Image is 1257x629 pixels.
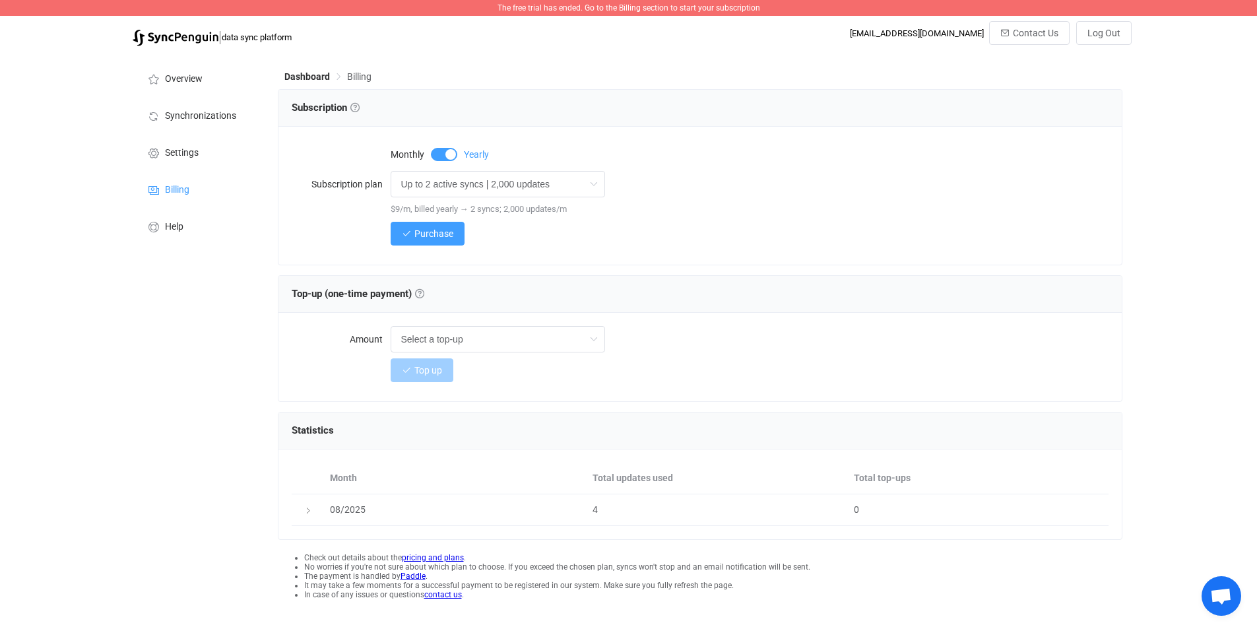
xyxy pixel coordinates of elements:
[133,30,218,46] img: syncpenguin.svg
[284,71,330,82] span: Dashboard
[1013,28,1058,38] span: Contact Us
[498,3,760,13] span: The free trial has ended. Go to the Billing section to start your subscription
[304,562,1122,572] li: No worries if you're not sure about which plan to choose. If you exceed the chosen plan, syncs wo...
[323,471,586,486] div: Month
[165,222,183,232] span: Help
[989,21,1070,45] button: Contact Us
[391,171,605,197] input: Select a plan
[304,553,1122,562] li: Check out details about the .
[1087,28,1120,38] span: Log Out
[133,96,265,133] a: Synchronizations
[323,502,586,517] div: 08/2025
[391,326,605,352] input: Select a top-up
[464,150,489,159] span: Yearly
[165,111,236,121] span: Synchronizations
[133,59,265,96] a: Overview
[304,590,1122,599] li: In case of any issues or questions .
[847,502,1109,517] div: 0
[414,365,442,376] span: Top up
[391,150,424,159] span: Monthly
[292,424,334,436] span: Statistics
[133,28,292,46] a: |data sync platform
[304,581,1122,590] li: It may take a few moments for a successful payment to be registered in our system. Make sure you ...
[133,170,265,207] a: Billing
[292,326,391,352] label: Amount
[586,502,847,517] div: 4
[402,553,464,562] a: pricing and plans
[133,207,265,244] a: Help
[165,74,203,84] span: Overview
[222,32,292,42] span: data sync platform
[424,590,462,599] a: contact us
[292,288,424,300] span: Top-up (one-time payment)
[391,358,453,382] button: Top up
[292,171,391,197] label: Subscription plan
[1202,576,1241,616] div: Open chat
[165,148,199,158] span: Settings
[401,572,426,581] a: Paddle
[133,133,265,170] a: Settings
[304,572,1122,581] li: The payment is handled by .
[414,228,453,239] span: Purchase
[284,72,371,81] div: Breadcrumb
[391,204,567,214] span: $9/m, billed yearly → 2 syncs; 2,000 updates/m
[1076,21,1132,45] button: Log Out
[847,471,1109,486] div: Total top-ups
[391,222,465,246] button: Purchase
[850,28,984,38] div: [EMAIL_ADDRESS][DOMAIN_NAME]
[292,102,360,114] span: Subscription
[218,28,222,46] span: |
[347,71,371,82] span: Billing
[165,185,189,195] span: Billing
[586,471,847,486] div: Total updates used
